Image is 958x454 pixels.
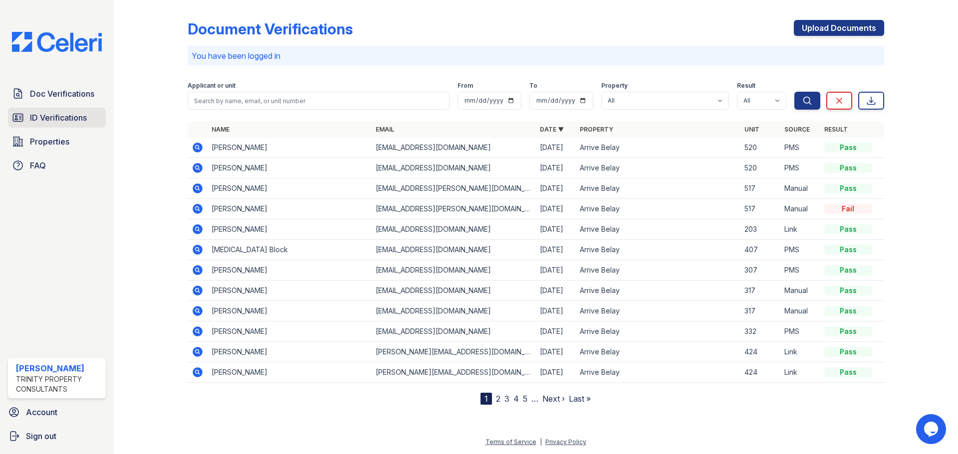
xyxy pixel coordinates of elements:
[208,281,372,301] td: [PERSON_NAME]
[8,132,106,151] a: Properties
[372,260,536,281] td: [EMAIL_ADDRESS][DOMAIN_NAME]
[740,199,780,219] td: 517
[208,199,372,219] td: [PERSON_NAME]
[523,394,527,404] a: 5
[576,158,740,178] td: Arrive Belay
[208,301,372,321] td: [PERSON_NAME]
[824,204,872,214] div: Fail
[780,260,820,281] td: PMS
[536,240,576,260] td: [DATE]
[536,301,576,321] td: [DATE]
[372,138,536,158] td: [EMAIL_ADDRESS][DOMAIN_NAME]
[740,240,780,260] td: 407
[744,126,759,133] a: Unit
[16,362,102,374] div: [PERSON_NAME]
[30,112,87,124] span: ID Verifications
[485,438,536,446] a: Terms of Service
[192,50,880,62] p: You have been logged in
[30,159,46,171] span: FAQ
[576,260,740,281] td: Arrive Belay
[580,126,613,133] a: Property
[480,393,492,405] div: 1
[536,260,576,281] td: [DATE]
[504,394,509,404] a: 3
[780,281,820,301] td: Manual
[740,219,780,240] td: 203
[372,158,536,178] td: [EMAIL_ADDRESS][DOMAIN_NAME]
[188,92,450,110] input: Search by name, email, or unit number
[30,136,69,148] span: Properties
[824,163,872,173] div: Pass
[372,321,536,342] td: [EMAIL_ADDRESS][DOMAIN_NAME]
[576,301,740,321] td: Arrive Belay
[780,138,820,158] td: PMS
[536,281,576,301] td: [DATE]
[740,342,780,362] td: 424
[784,126,810,133] a: Source
[372,342,536,362] td: [PERSON_NAME][EMAIL_ADDRESS][DOMAIN_NAME]
[4,402,110,422] a: Account
[780,362,820,383] td: Link
[824,245,872,255] div: Pass
[780,199,820,219] td: Manual
[916,414,948,444] iframe: chat widget
[576,178,740,199] td: Arrive Belay
[496,394,500,404] a: 2
[824,143,872,152] div: Pass
[372,219,536,240] td: [EMAIL_ADDRESS][DOMAIN_NAME]
[30,88,94,100] span: Doc Verifications
[208,158,372,178] td: [PERSON_NAME]
[780,321,820,342] td: PMS
[824,183,872,193] div: Pass
[780,219,820,240] td: Link
[740,281,780,301] td: 317
[536,199,576,219] td: [DATE]
[536,178,576,199] td: [DATE]
[576,219,740,240] td: Arrive Belay
[372,178,536,199] td: [EMAIL_ADDRESS][PERSON_NAME][DOMAIN_NAME]
[188,20,353,38] div: Document Verifications
[536,158,576,178] td: [DATE]
[576,321,740,342] td: Arrive Belay
[740,321,780,342] td: 332
[529,82,537,90] label: To
[4,426,110,446] button: Sign out
[576,240,740,260] td: Arrive Belay
[26,430,56,442] span: Sign out
[601,82,628,90] label: Property
[824,265,872,275] div: Pass
[536,219,576,240] td: [DATE]
[824,347,872,357] div: Pass
[372,199,536,219] td: [EMAIL_ADDRESS][PERSON_NAME][DOMAIN_NAME]
[531,393,538,405] span: …
[780,158,820,178] td: PMS
[576,281,740,301] td: Arrive Belay
[458,82,473,90] label: From
[740,362,780,383] td: 424
[576,199,740,219] td: Arrive Belay
[536,138,576,158] td: [DATE]
[540,126,564,133] a: Date ▼
[576,138,740,158] td: Arrive Belay
[824,126,848,133] a: Result
[740,178,780,199] td: 517
[372,301,536,321] td: [EMAIL_ADDRESS][DOMAIN_NAME]
[536,321,576,342] td: [DATE]
[536,362,576,383] td: [DATE]
[824,224,872,234] div: Pass
[740,158,780,178] td: 520
[376,126,394,133] a: Email
[740,301,780,321] td: 317
[540,438,542,446] div: |
[542,394,565,404] a: Next ›
[737,82,755,90] label: Result
[8,155,106,175] a: FAQ
[576,342,740,362] td: Arrive Belay
[780,301,820,321] td: Manual
[208,240,372,260] td: [MEDICAL_DATA] Block
[576,362,740,383] td: Arrive Belay
[740,260,780,281] td: 307
[208,219,372,240] td: [PERSON_NAME]
[513,394,519,404] a: 4
[208,362,372,383] td: [PERSON_NAME]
